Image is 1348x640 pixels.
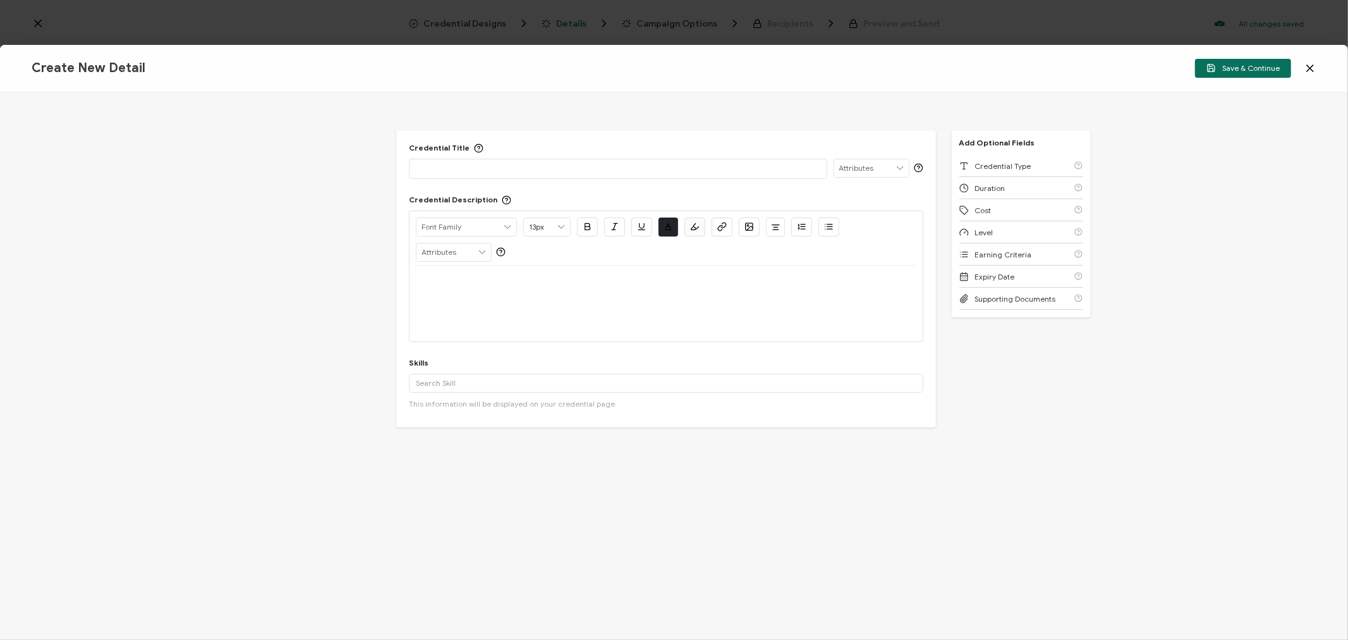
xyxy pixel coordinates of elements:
[409,358,428,367] div: Skills
[975,272,1015,281] span: Expiry Date
[975,183,1005,193] span: Duration
[975,206,992,215] span: Cost
[32,60,145,76] span: Create New Detail
[524,218,570,236] input: Font Size
[409,399,617,409] span: This information will be displayed on your credential page.
[975,228,993,237] span: Level
[416,243,491,261] input: Attributes
[416,218,516,236] input: Font Family
[834,159,909,177] input: Attributes
[1285,579,1348,640] iframe: Chat Widget
[409,143,483,152] div: Credential Title
[975,161,1031,171] span: Credential Type
[952,138,1043,147] p: Add Optional Fields
[409,195,511,204] div: Credential Description
[409,374,923,393] input: Search Skill
[1206,63,1280,73] span: Save & Continue
[975,250,1032,259] span: Earning Criteria
[975,294,1056,304] span: Supporting Documents
[1195,59,1291,78] button: Save & Continue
